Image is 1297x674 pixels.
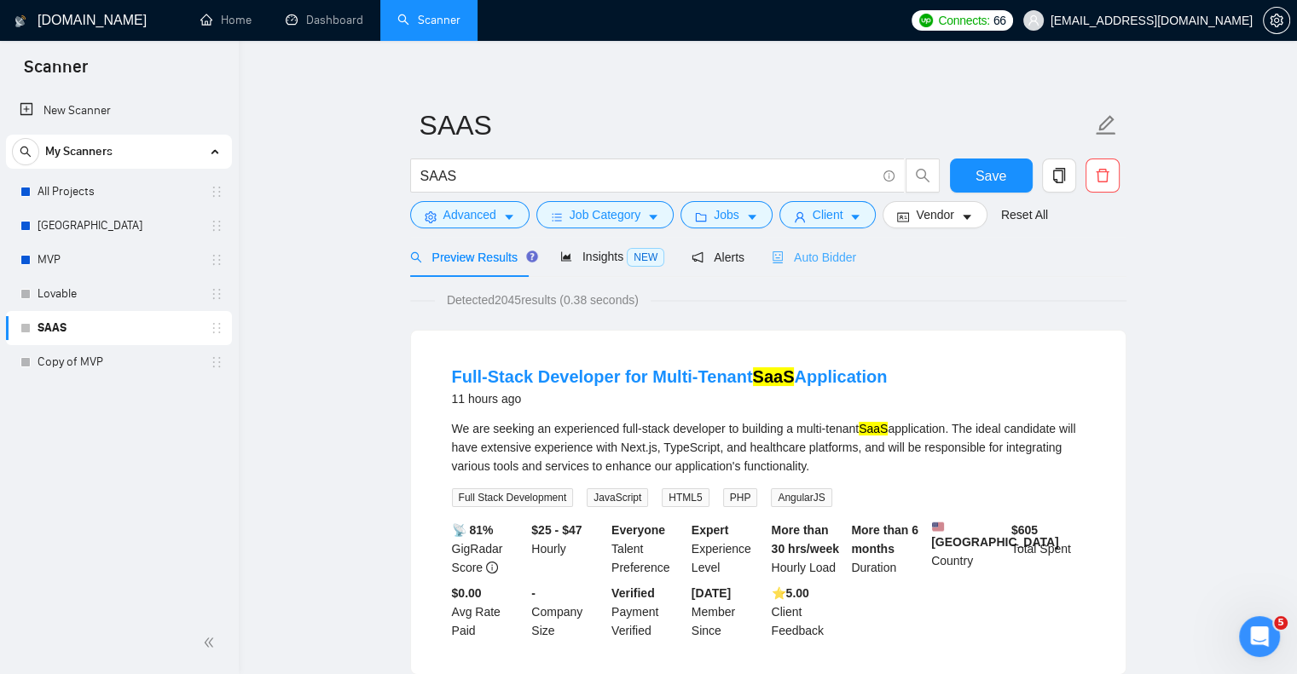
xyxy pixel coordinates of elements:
[1008,521,1088,577] div: Total Spent
[1086,158,1120,193] button: delete
[200,13,252,27] a: homeHome
[849,210,861,223] span: caret-down
[38,345,200,379] a: Copy of MVP
[528,521,608,577] div: Hourly
[723,488,758,507] span: PHP
[906,158,940,193] button: search
[768,521,848,577] div: Hourly Load
[627,248,664,267] span: NEW
[449,521,529,577] div: GigRadar Score
[813,205,843,224] span: Client
[449,584,529,640] div: Avg Rate Paid
[210,321,223,335] span: holder
[45,135,113,169] span: My Scanners
[210,219,223,233] span: holder
[210,185,223,199] span: holder
[1274,616,1288,630] span: 5
[12,138,39,165] button: search
[662,488,709,507] span: HTML5
[410,251,422,263] span: search
[692,251,704,263] span: notification
[420,165,876,187] input: Search Freelance Jobs...
[531,523,582,537] b: $25 - $47
[38,277,200,311] a: Lovable
[531,586,536,600] b: -
[771,488,831,507] span: AngularJS
[587,488,648,507] span: JavaScript
[536,201,674,228] button: barsJob Categorycaret-down
[1001,205,1048,224] a: Reset All
[560,251,572,262] span: area-chart
[20,94,218,128] a: New Scanner
[210,355,223,369] span: holder
[611,523,665,537] b: Everyone
[688,584,768,640] div: Member Since
[38,243,200,277] a: MVP
[772,251,856,264] span: Auto Bidder
[883,170,895,181] span: info-circle
[932,521,944,533] img: 🇺🇸
[38,175,200,209] a: All Projects
[524,249,540,264] div: Tooltip anchor
[452,523,494,537] b: 📡 81%
[647,210,659,223] span: caret-down
[772,251,784,263] span: robot
[38,311,200,345] a: SAAS
[210,253,223,267] span: holder
[1263,7,1290,34] button: setting
[1028,14,1039,26] span: user
[772,586,809,600] b: ⭐️ 5.00
[6,135,232,379] li: My Scanners
[883,201,987,228] button: idcardVendorcaret-down
[452,389,888,409] div: 11 hours ago
[528,584,608,640] div: Company Size
[1086,168,1119,183] span: delete
[1239,616,1280,657] iframe: Intercom live chat
[851,523,918,556] b: More than 6 months
[859,422,888,435] mark: SaaS
[692,586,731,600] b: [DATE]
[1011,523,1038,537] b: $ 605
[753,367,795,386] mark: SaaS
[938,11,989,30] span: Connects:
[692,523,729,537] b: Expert
[919,14,933,27] img: upwork-logo.png
[1043,168,1075,183] span: copy
[897,210,909,223] span: idcard
[570,205,640,224] span: Job Category
[848,521,928,577] div: Duration
[425,210,437,223] span: setting
[397,13,460,27] a: searchScanner
[410,251,533,264] span: Preview Results
[976,165,1006,187] span: Save
[608,521,688,577] div: Talent Preference
[410,201,530,228] button: settingAdvancedcaret-down
[286,13,363,27] a: dashboardDashboard
[931,521,1059,549] b: [GEOGRAPHIC_DATA]
[551,210,563,223] span: bars
[779,201,877,228] button: userClientcaret-down
[1264,14,1289,27] span: setting
[452,419,1085,475] div: We are seeking an experienced full-stack developer to building a multi-tenant application. The id...
[772,523,839,556] b: More than 30 hrs/week
[611,586,655,600] b: Verified
[210,287,223,301] span: holder
[6,94,232,128] li: New Scanner
[916,205,953,224] span: Vendor
[906,168,939,183] span: search
[695,210,707,223] span: folder
[1263,14,1290,27] a: setting
[13,146,38,158] span: search
[486,562,498,573] span: info-circle
[950,158,1033,193] button: Save
[203,634,220,651] span: double-left
[993,11,1006,30] span: 66
[443,205,496,224] span: Advanced
[420,104,1091,147] input: Scanner name...
[452,367,888,386] a: Full-Stack Developer for Multi-TenantSaaSApplication
[928,521,1008,577] div: Country
[714,205,739,224] span: Jobs
[560,250,664,263] span: Insights
[435,291,651,309] span: Detected 2045 results (0.38 seconds)
[794,210,806,223] span: user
